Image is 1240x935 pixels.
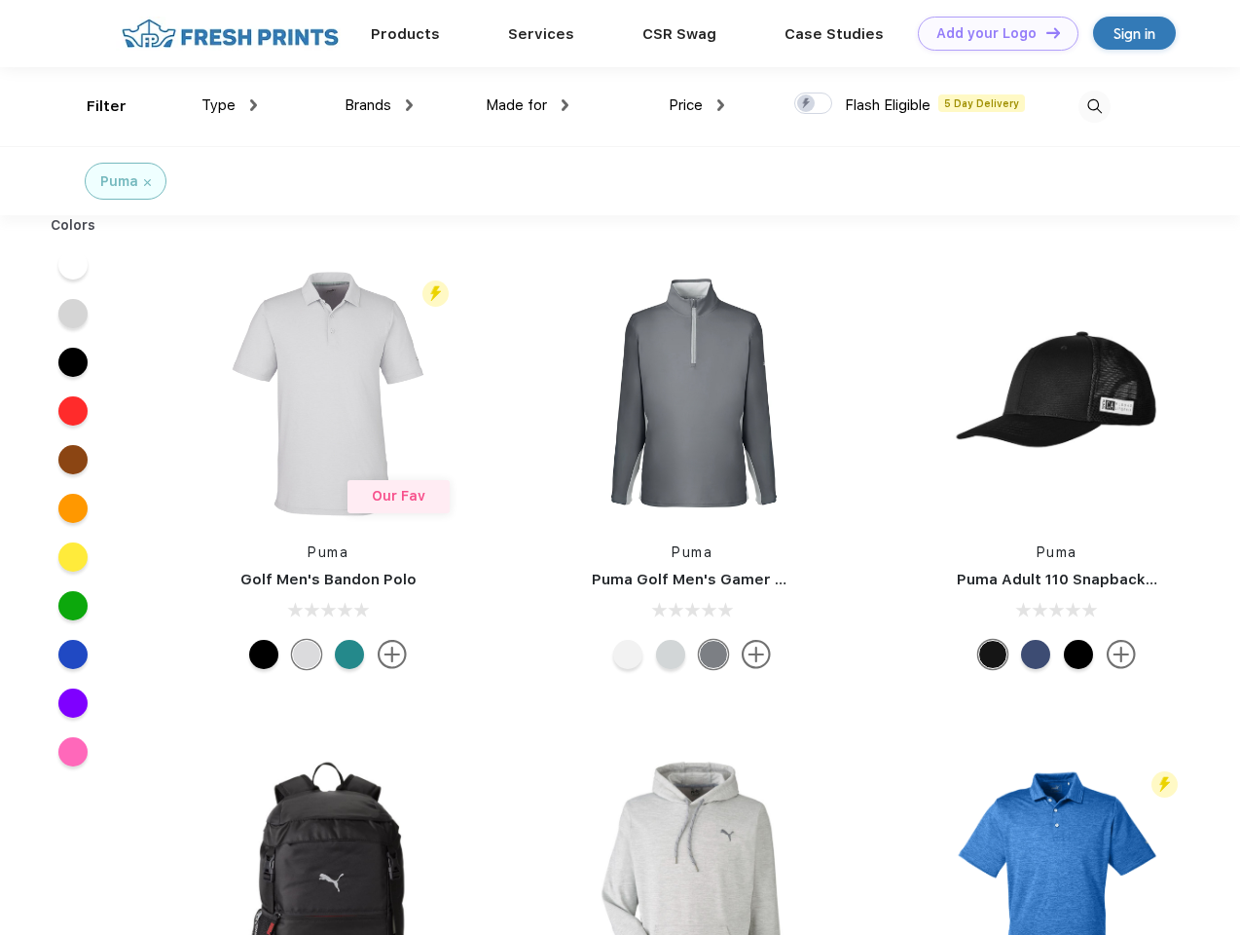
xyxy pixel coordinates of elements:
[486,96,547,114] span: Made for
[669,96,703,114] span: Price
[845,96,930,114] span: Flash Eligible
[672,544,712,560] a: Puma
[1037,544,1077,560] a: Puma
[378,640,407,669] img: more.svg
[592,571,899,588] a: Puma Golf Men's Gamer Golf Quarter-Zip
[938,94,1025,112] span: 5 Day Delivery
[1046,27,1060,38] img: DT
[201,96,236,114] span: Type
[199,264,457,523] img: func=resize&h=266
[1078,91,1111,123] img: desktop_search.svg
[742,640,771,669] img: more.svg
[1107,640,1136,669] img: more.svg
[1113,22,1155,45] div: Sign in
[508,25,574,43] a: Services
[422,280,449,307] img: flash_active_toggle.svg
[292,640,321,669] div: High Rise
[372,488,425,504] span: Our Fav
[345,96,391,114] span: Brands
[1093,17,1176,50] a: Sign in
[36,215,111,236] div: Colors
[642,25,716,43] a: CSR Swag
[562,99,568,111] img: dropdown.png
[250,99,257,111] img: dropdown.png
[144,179,151,186] img: filter_cancel.svg
[1064,640,1093,669] div: Pma Blk Pma Blk
[87,95,127,118] div: Filter
[613,640,642,669] div: Bright White
[308,544,348,560] a: Puma
[100,171,138,192] div: Puma
[1151,771,1178,798] img: flash_active_toggle.svg
[406,99,413,111] img: dropdown.png
[563,264,821,523] img: func=resize&h=266
[116,17,345,51] img: fo%20logo%202.webp
[656,640,685,669] div: High Rise
[335,640,364,669] div: Green Lagoon
[936,25,1037,42] div: Add your Logo
[699,640,728,669] div: Quiet Shade
[717,99,724,111] img: dropdown.png
[371,25,440,43] a: Products
[240,571,417,588] a: Golf Men's Bandon Polo
[928,264,1186,523] img: func=resize&h=266
[978,640,1007,669] div: Pma Blk with Pma Blk
[1021,640,1050,669] div: Peacoat Qut Shd
[249,640,278,669] div: Puma Black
